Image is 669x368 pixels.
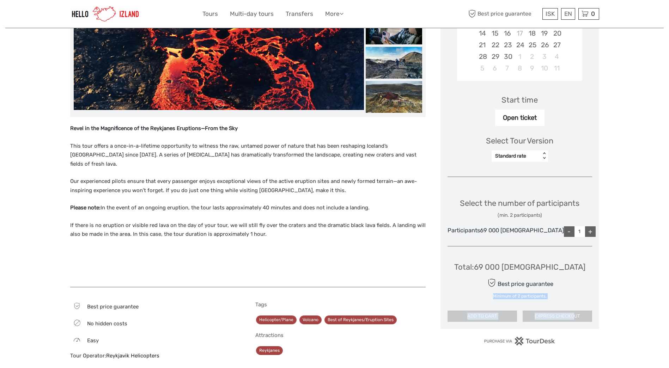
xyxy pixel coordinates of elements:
[460,198,579,219] div: Select the number of participants
[70,203,426,213] p: In the event of an ongoing eruption, the tour lasts approximately 40 minutes and does not include...
[493,293,547,299] div: Minimum of 2 participants.
[551,62,563,74] div: Choose Saturday, October 11th, 2025
[476,27,488,39] div: Choose Sunday, September 14th, 2025
[70,5,141,23] img: 1270-cead85dc-23af-4572-be81-b346f9cd5751_logo_small.jpg
[87,320,127,327] span: No hidden costs
[546,10,555,17] span: ISK
[70,177,426,195] p: Our experienced pilots ensure that every passenger enjoys exceptional views of the active eruptio...
[467,8,541,20] span: Best price guarantee
[489,27,501,39] div: Choose Monday, September 15th, 2025
[230,9,274,19] a: Multi-day tours
[255,301,426,308] h5: Tags
[501,39,513,51] div: Choose Tuesday, September 23rd, 2025
[551,51,563,62] div: Choose Saturday, October 4th, 2025
[513,62,526,74] div: Choose Wednesday, October 8th, 2025
[513,39,526,51] div: Choose Wednesday, September 24th, 2025
[538,51,551,62] div: Choose Friday, October 3rd, 2025
[70,204,101,211] strong: Please note:
[495,110,545,126] div: Open ticket
[538,39,551,51] div: Choose Friday, September 26th, 2025
[255,332,426,338] h5: Attractions
[585,226,596,237] div: +
[286,9,313,19] a: Transfers
[476,51,488,62] div: Choose Sunday, September 28th, 2025
[256,315,297,324] a: Helicopter/Plane
[590,10,596,17] span: 0
[513,51,526,62] div: Choose Wednesday, October 1st, 2025
[448,226,480,237] div: Participants
[538,62,551,74] div: Choose Friday, October 10th, 2025
[561,8,575,20] div: EN
[526,51,538,62] div: Choose Thursday, October 2nd, 2025
[526,27,538,39] div: Choose Thursday, September 18th, 2025
[70,125,238,131] strong: Revel in the Magnificence of the Reykjanes Eruptions—From the Sky
[476,62,488,74] div: Choose Sunday, October 5th, 2025
[501,51,513,62] div: Choose Tuesday, September 30th, 2025
[489,39,501,51] div: Choose Monday, September 22nd, 2025
[325,9,343,19] a: More
[366,47,422,79] img: ca88580cd94a4d04b4693c362b38b226_slider_thumbnail.jpeg
[551,27,563,39] div: Choose Saturday, September 20th, 2025
[299,315,322,324] a: Volcano
[454,262,585,272] div: Total : 69 000 [DEMOGRAPHIC_DATA]
[541,152,547,160] div: < >
[486,135,553,146] div: Select Tour Version
[526,62,538,74] div: Choose Thursday, October 9th, 2025
[448,311,517,322] button: ADD TO CART
[366,13,422,44] img: 0cfa72c64b184642b8514b974e1bc3e5_slider_thumbnail.jpeg
[486,277,553,289] div: Best price guarantee
[484,337,555,345] img: PurchaseViaTourDesk.png
[489,62,501,74] div: Choose Monday, October 6th, 2025
[202,9,218,19] a: Tours
[87,303,139,310] span: Best price guarantee
[551,39,563,51] div: Choose Saturday, September 27th, 2025
[526,39,538,51] div: Choose Thursday, September 25th, 2025
[459,4,580,74] div: month 2025-09
[324,315,397,324] a: Best of Reykjanes/Eruption Sites
[495,153,537,160] div: Standard rate
[70,142,426,169] p: This tour offers a once-in-a-lifetime opportunity to witness the raw, untamed power of nature tha...
[501,27,513,39] div: Choose Tuesday, September 16th, 2025
[460,212,579,219] div: (min. 2 participants)
[501,94,538,105] div: Start time
[476,39,488,51] div: Choose Sunday, September 21st, 2025
[366,81,422,113] img: 9731cad0af11421d9d73c360fda4324c_slider_thumbnail.jpeg
[513,27,526,39] div: Not available Wednesday, September 17th, 2025
[564,226,574,237] div: -
[538,27,551,39] div: Choose Friday, September 19th, 2025
[106,352,159,359] a: Reykjavik Helicopters
[501,62,513,74] div: Choose Tuesday, October 7th, 2025
[256,346,283,355] a: Reykjanes
[87,337,99,344] span: Easy
[480,226,564,237] div: 69 000 [DEMOGRAPHIC_DATA]
[70,352,241,360] div: Tour Operator:
[523,311,592,322] button: EXPRESS CHECKOUT
[70,221,426,239] p: If there is no eruption or visible red lava on the day of your tour, we will still fly over the c...
[489,51,501,62] div: Choose Monday, September 29th, 2025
